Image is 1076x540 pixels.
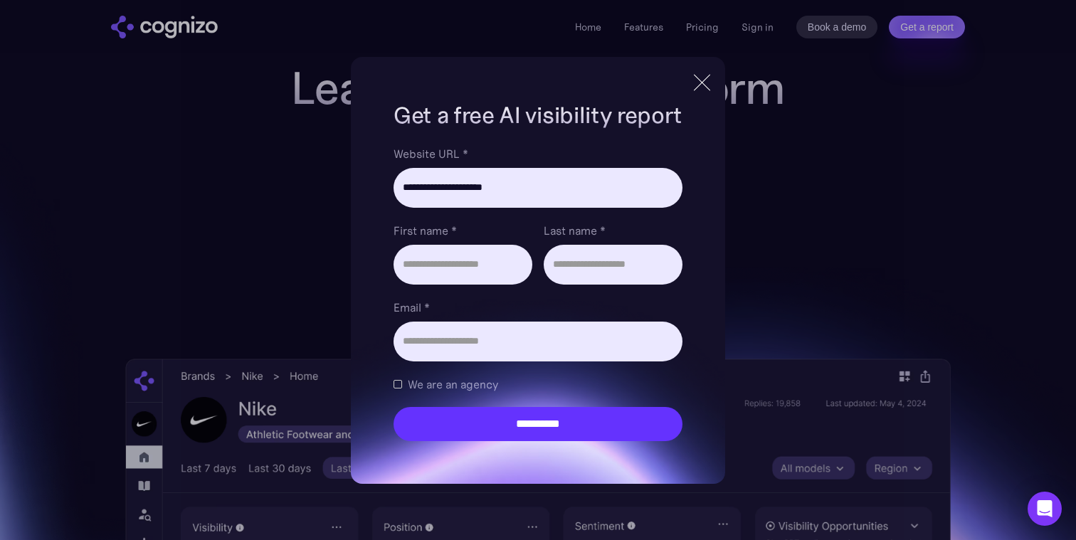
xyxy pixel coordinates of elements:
[408,376,498,393] span: We are an agency
[394,222,532,239] label: First name *
[394,145,682,162] label: Website URL *
[544,222,682,239] label: Last name *
[1028,492,1062,526] div: Open Intercom Messenger
[394,299,682,316] label: Email *
[394,100,682,131] h1: Get a free AI visibility report
[394,145,682,441] form: Brand Report Form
